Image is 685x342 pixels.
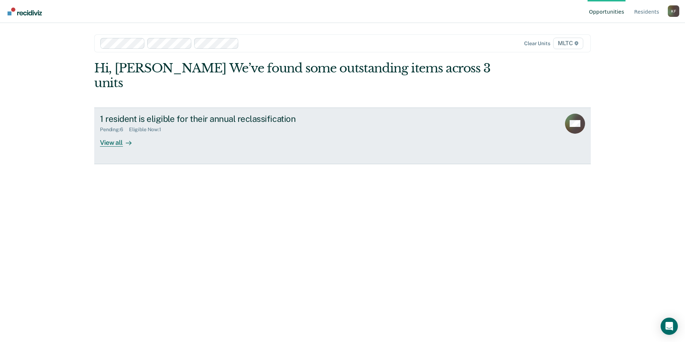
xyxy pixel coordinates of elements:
div: Hi, [PERSON_NAME] We’ve found some outstanding items across 3 units [94,61,492,90]
div: 1 resident is eligible for their annual reclassification [100,114,351,124]
img: Recidiviz [8,8,42,15]
a: 1 resident is eligible for their annual reclassificationPending:6Eligible Now:1View all [94,108,591,164]
div: K F [668,5,679,17]
button: Profile dropdown button [668,5,679,17]
div: View all [100,133,140,147]
div: Pending : 6 [100,127,129,133]
span: MLTC [553,38,583,49]
div: Open Intercom Messenger [661,318,678,335]
div: Clear units [524,41,550,47]
div: Eligible Now : 1 [129,127,167,133]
